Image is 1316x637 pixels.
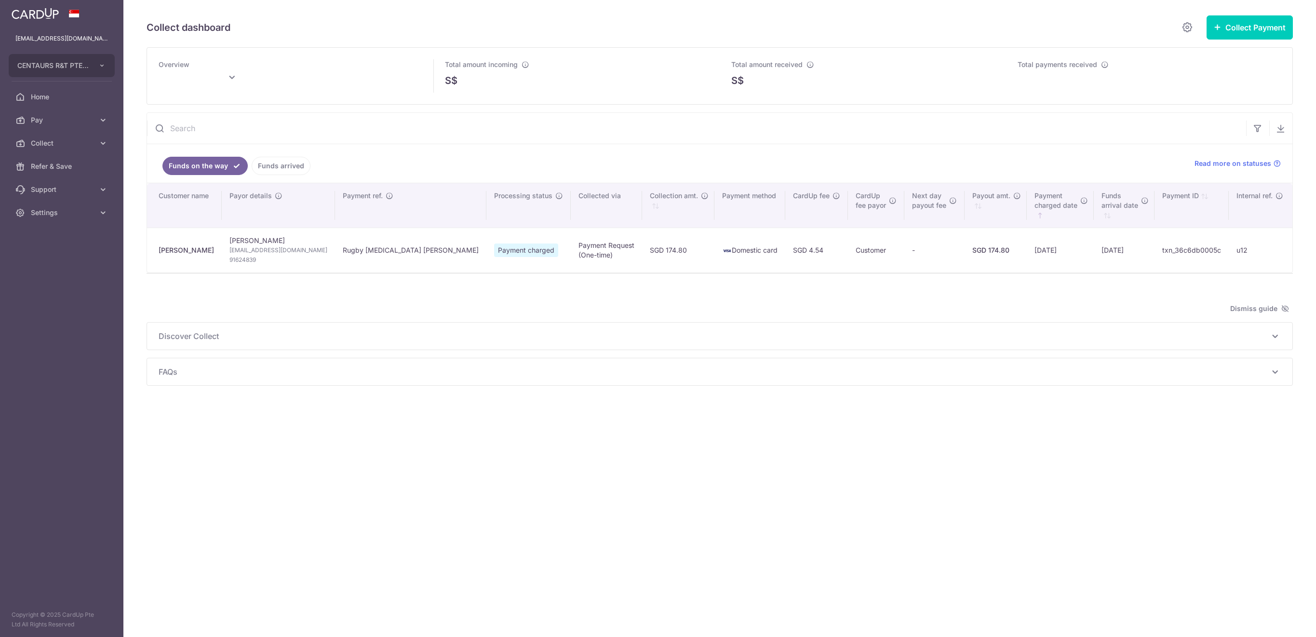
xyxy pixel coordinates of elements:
span: Discover Collect [159,330,1269,342]
span: Refer & Save [31,162,94,171]
input: Search [147,113,1246,144]
span: CardUp fee [793,191,830,201]
span: Support [31,185,94,194]
td: Domestic card [714,228,785,272]
button: Collect Payment [1207,15,1293,40]
th: Collection amt. : activate to sort column ascending [642,183,714,228]
th: Internal ref. [1229,183,1295,228]
th: Next daypayout fee [904,183,965,228]
div: [PERSON_NAME] [159,245,214,255]
span: Payment charged [494,244,558,257]
a: Read more on statuses [1195,159,1281,168]
a: Funds arrived [252,157,310,175]
img: visa-sm-192604c4577d2d35970c8ed26b86981c2741ebd56154ab54ad91a526f0f24972.png [722,246,732,256]
td: [DATE] [1027,228,1094,272]
th: Payment ID: activate to sort column ascending [1155,183,1229,228]
span: Next day payout fee [912,191,946,210]
td: - [904,228,965,272]
span: Pay [31,115,94,125]
span: Dismiss guide [1230,303,1289,314]
span: Total amount incoming [445,60,518,68]
span: Read more on statuses [1195,159,1271,168]
span: Payout amt. [972,191,1010,201]
span: [EMAIL_ADDRESS][DOMAIN_NAME] [229,245,327,255]
span: Total amount received [731,60,803,68]
td: SGD 4.54 [785,228,848,272]
th: CardUpfee payor [848,183,904,228]
p: Discover Collect [159,330,1281,342]
th: Payment method [714,183,785,228]
span: Home [31,92,94,102]
td: Customer [848,228,904,272]
th: CardUp fee [785,183,848,228]
div: SGD 174.80 [972,245,1019,255]
td: [PERSON_NAME] [222,228,335,272]
p: [EMAIL_ADDRESS][DOMAIN_NAME] [15,34,108,43]
span: CardUp fee payor [856,191,886,210]
td: u12 [1229,228,1295,272]
span: Internal ref. [1236,191,1273,201]
span: Overview [159,60,189,68]
button: CENTAURS R&T PTE. LTD. [9,54,115,77]
span: Payment ref. [343,191,383,201]
span: Collect [31,138,94,148]
th: Collected via [571,183,642,228]
span: CENTAURS R&T PTE. LTD. [17,61,89,70]
th: Payor details [222,183,335,228]
span: S$ [731,73,744,88]
td: Payment Request (One-time) [571,228,642,272]
td: SGD 174.80 [642,228,714,272]
th: Fundsarrival date : activate to sort column ascending [1094,183,1155,228]
span: 91624839 [229,255,327,265]
span: Payor details [229,191,272,201]
span: Payment charged date [1034,191,1077,210]
th: Processing status [486,183,571,228]
span: FAQs [159,366,1269,378]
th: Customer name [147,183,222,228]
span: Collection amt. [650,191,698,201]
img: CardUp [12,8,59,19]
td: [DATE] [1094,228,1155,272]
th: Payment ref. [335,183,486,228]
span: S$ [445,73,457,88]
span: Total payments received [1018,60,1097,68]
th: Payout amt. : activate to sort column ascending [965,183,1027,228]
span: Processing status [494,191,552,201]
td: Rugby [MEDICAL_DATA] [PERSON_NAME] [335,228,486,272]
span: Funds arrival date [1101,191,1138,210]
p: FAQs [159,366,1281,378]
span: Settings [31,208,94,217]
th: Paymentcharged date : activate to sort column ascending [1027,183,1094,228]
h5: Collect dashboard [147,20,230,35]
a: Funds on the way [162,157,248,175]
td: txn_36c6db0005c [1155,228,1229,272]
